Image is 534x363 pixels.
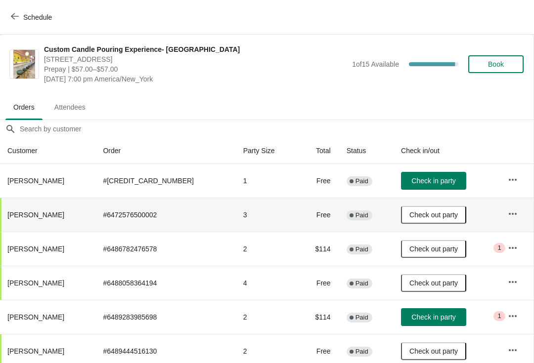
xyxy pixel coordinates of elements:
[401,206,466,224] button: Check out party
[356,245,368,253] span: Paid
[235,232,298,266] td: 2
[5,8,60,26] button: Schedule
[44,64,347,74] span: Prepay | $57.00–$57.00
[339,138,393,164] th: Status
[497,312,501,320] span: 1
[95,266,235,300] td: # 6488058364194
[401,342,466,360] button: Check out party
[44,44,347,54] span: Custom Candle Pouring Experience- [GEOGRAPHIC_DATA]
[468,55,524,73] button: Book
[19,120,534,138] input: Search by customer
[235,266,298,300] td: 4
[298,138,339,164] th: Total
[235,164,298,198] td: 1
[95,164,235,198] td: # [CREDIT_CARD_NUMBER]
[401,274,466,292] button: Check out party
[298,198,339,232] td: Free
[409,245,458,253] span: Check out party
[95,198,235,232] td: # 6472576500002
[356,348,368,356] span: Paid
[46,98,93,116] span: Attendees
[95,232,235,266] td: # 6486782476578
[356,177,368,185] span: Paid
[95,138,235,164] th: Order
[298,266,339,300] td: Free
[23,13,52,21] span: Schedule
[401,240,466,258] button: Check out party
[7,245,64,253] span: [PERSON_NAME]
[298,164,339,198] td: Free
[44,54,347,64] span: [STREET_ADDRESS]
[409,211,458,219] span: Check out party
[95,300,235,334] td: # 6489283985698
[497,244,501,252] span: 1
[401,308,466,326] button: Check in party
[298,300,339,334] td: $114
[411,313,455,321] span: Check in party
[5,98,43,116] span: Orders
[7,279,64,287] span: [PERSON_NAME]
[7,177,64,185] span: [PERSON_NAME]
[409,279,458,287] span: Check out party
[7,347,64,355] span: [PERSON_NAME]
[7,211,64,219] span: [PERSON_NAME]
[409,347,458,355] span: Check out party
[356,314,368,322] span: Paid
[356,211,368,219] span: Paid
[401,172,466,190] button: Check in party
[7,313,64,321] span: [PERSON_NAME]
[352,60,399,68] span: 1 of 15 Available
[356,280,368,287] span: Paid
[411,177,455,185] span: Check in party
[393,138,500,164] th: Check in/out
[235,300,298,334] td: 2
[13,50,35,79] img: Custom Candle Pouring Experience- Delray Beach
[235,198,298,232] td: 3
[298,232,339,266] td: $114
[488,60,504,68] span: Book
[235,138,298,164] th: Party Size
[44,74,347,84] span: [DATE] 7:00 pm America/New_York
